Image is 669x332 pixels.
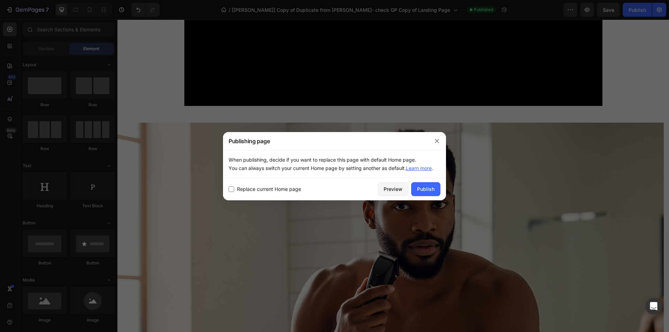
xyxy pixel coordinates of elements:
button: Publish [411,182,440,196]
a: Learn more [406,165,432,171]
div: Publish [417,185,435,193]
span: Replace current Home page [237,185,301,193]
div: Open Intercom Messenger [645,298,662,315]
div: Preview [384,185,402,193]
div: Publishing page [223,132,428,150]
button: Preview [378,182,408,196]
p: When publishing, decide if you want to replace this page with default Home page. You can always s... [229,156,440,172]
